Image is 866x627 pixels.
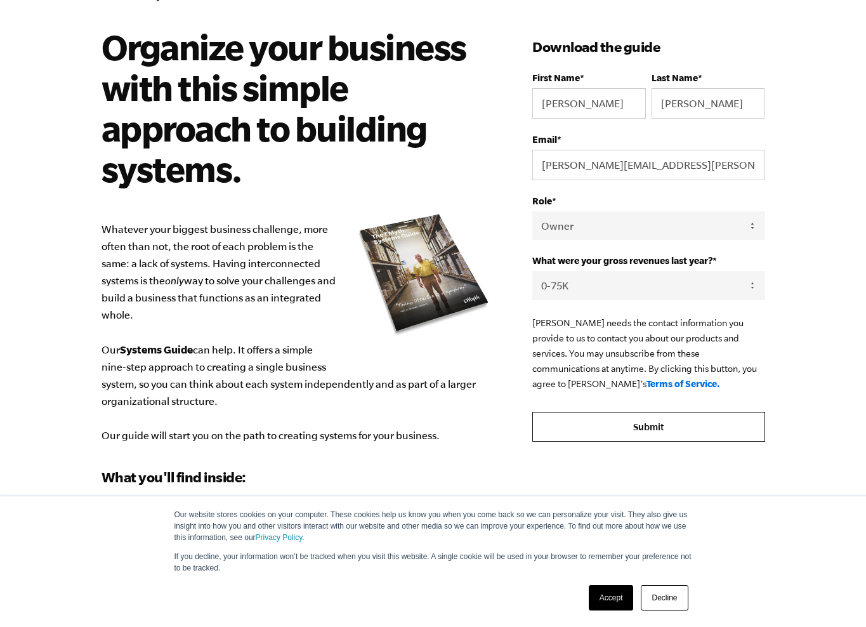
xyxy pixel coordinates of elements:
a: Accept [589,585,634,610]
a: Privacy Policy [256,533,303,542]
span: Role [532,195,552,206]
h3: What you'll find inside: [102,467,495,487]
span: What were your gross revenues last year? [532,255,712,266]
img: e-myth systems guide organize your business [355,209,494,340]
p: Whatever your biggest business challenge, more often than not, the root of each problem is the sa... [102,221,495,444]
b: Systems Guide [120,343,193,355]
span: Email [532,134,557,145]
h2: Organize your business with this simple approach to building systems. [102,27,476,189]
p: [PERSON_NAME] needs the contact information you provide to us to contact you about our products a... [532,315,764,392]
p: If you decline, your information won’t be tracked when you visit this website. A single cookie wi... [174,551,692,574]
a: Terms of Service. [646,378,720,389]
span: Last Name [652,72,698,83]
h3: Download the guide [532,37,764,57]
span: First Name [532,72,580,83]
p: Our website stores cookies on your computer. These cookies help us know you when you come back so... [174,509,692,543]
a: Decline [641,585,688,610]
i: only [165,275,184,286]
input: Submit [532,412,764,442]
